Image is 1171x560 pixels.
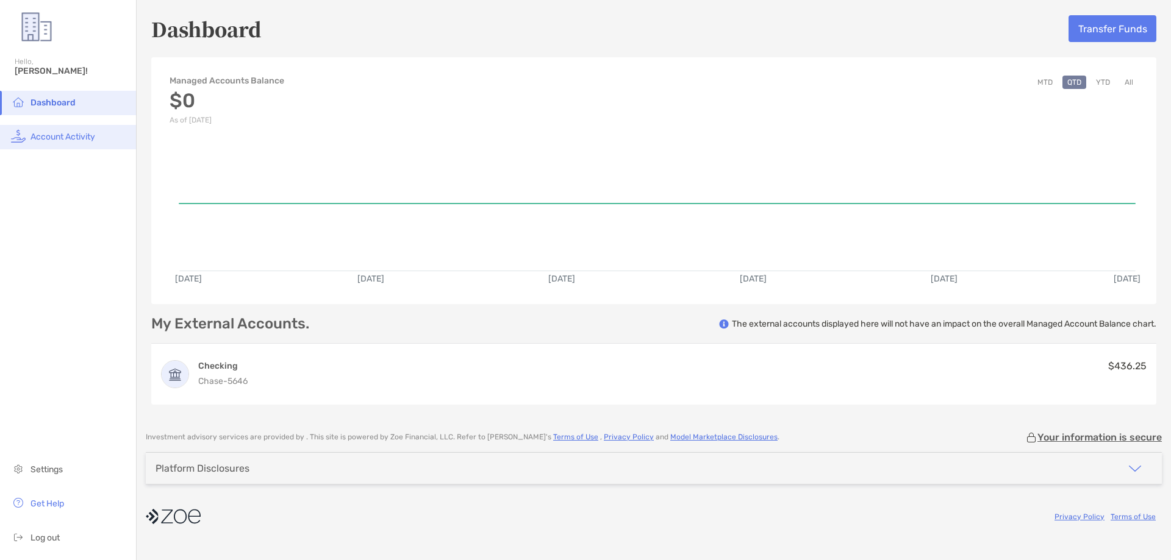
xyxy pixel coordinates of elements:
[548,274,575,284] text: [DATE]
[1033,76,1058,89] button: MTD
[11,129,26,143] img: activity icon
[151,316,309,331] p: My External Accounts.
[1128,461,1142,476] img: icon arrow
[170,76,284,86] h4: Managed Accounts Balance
[146,433,779,442] p: Investment advisory services are provided by . This site is powered by Zoe Financial, LLC. Refer ...
[146,503,201,530] img: company logo
[931,274,958,284] text: [DATE]
[11,461,26,476] img: settings icon
[357,274,384,284] text: [DATE]
[15,66,129,76] span: [PERSON_NAME]!
[11,530,26,544] img: logout icon
[740,274,767,284] text: [DATE]
[1108,360,1147,372] span: $436.25
[227,376,248,386] span: 5646
[670,433,778,441] a: Model Marketplace Disclosures
[1114,274,1141,284] text: [DATE]
[30,97,76,108] span: Dashboard
[170,89,284,112] h3: $0
[1055,512,1105,521] a: Privacy Policy
[162,361,188,388] img: CHASE COLLEGE
[1037,431,1162,443] p: Your information is secure
[175,274,202,284] text: [DATE]
[553,433,598,441] a: Terms of Use
[30,498,64,509] span: Get Help
[1062,76,1086,89] button: QTD
[1091,76,1115,89] button: YTD
[151,15,262,43] h5: Dashboard
[1069,15,1156,42] button: Transfer Funds
[11,495,26,510] img: get-help icon
[30,464,63,475] span: Settings
[156,463,249,474] div: Platform Disclosures
[1120,76,1138,89] button: All
[30,132,95,142] span: Account Activity
[11,94,26,109] img: household icon
[719,319,729,329] img: info
[15,5,59,49] img: Zoe Logo
[30,533,60,543] span: Log out
[604,433,654,441] a: Privacy Policy
[1111,512,1156,521] a: Terms of Use
[170,116,284,124] p: As of [DATE]
[198,376,227,386] span: Chase -
[198,360,248,372] h4: Checking
[732,318,1156,330] p: The external accounts displayed here will not have an impact on the overall Managed Account Balan...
